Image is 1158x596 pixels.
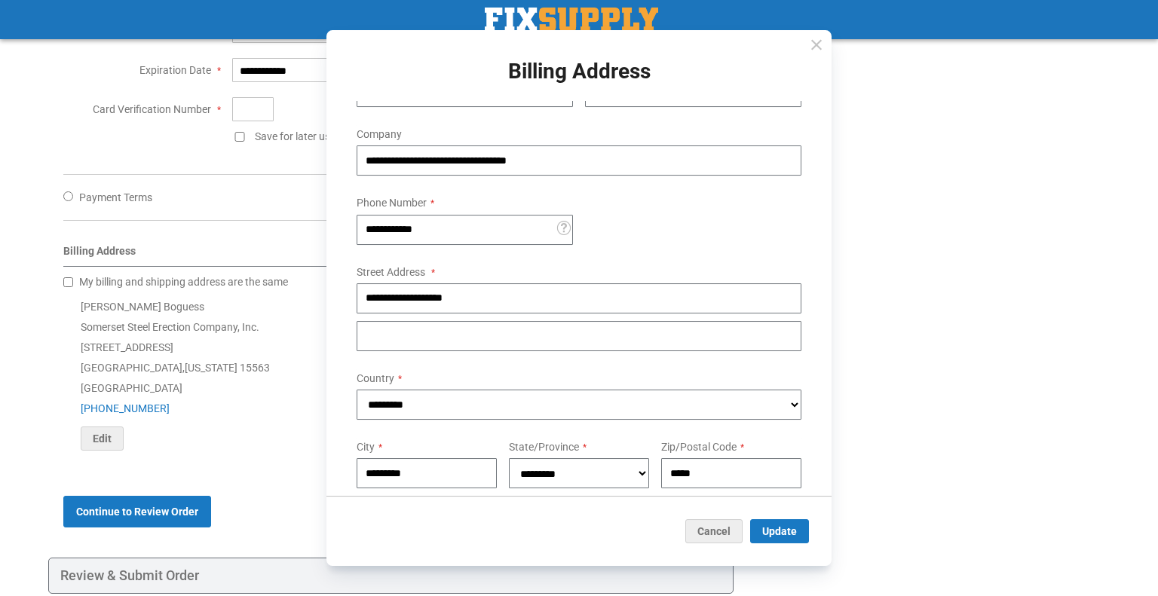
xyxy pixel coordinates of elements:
span: Expiration Date [139,64,211,76]
span: State/Province [509,441,579,453]
img: Fix Industrial Supply [485,8,658,32]
span: My billing and shipping address are the same [79,276,288,288]
button: Continue to Review Order [63,496,211,527]
div: Billing Address [63,243,718,267]
button: Update [750,519,809,543]
a: store logo [485,8,658,32]
span: Card Verification Number [93,103,211,115]
span: Save for later use. [255,130,339,142]
span: Country [357,372,394,384]
span: Update [762,525,797,537]
span: Edit [93,432,112,445]
button: Cancel [685,519,743,543]
h1: Billing Address [345,60,813,84]
span: Phone Number [357,197,427,209]
a: [PHONE_NUMBER] [81,402,170,414]
div: Review & Submit Order [48,558,734,594]
div: [PERSON_NAME] Boguess Somerset Steel Erection Company, Inc. [STREET_ADDRESS] [GEOGRAPHIC_DATA] , ... [63,297,718,451]
span: Street Address [357,266,425,278]
span: Zip/Postal Code [661,441,737,453]
span: Cancel [697,525,731,537]
span: City [357,441,375,453]
span: Payment Terms [79,191,152,203]
button: Edit [81,426,124,451]
span: Company [357,128,402,140]
span: Continue to Review Order [76,506,198,518]
span: [US_STATE] [185,362,237,374]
